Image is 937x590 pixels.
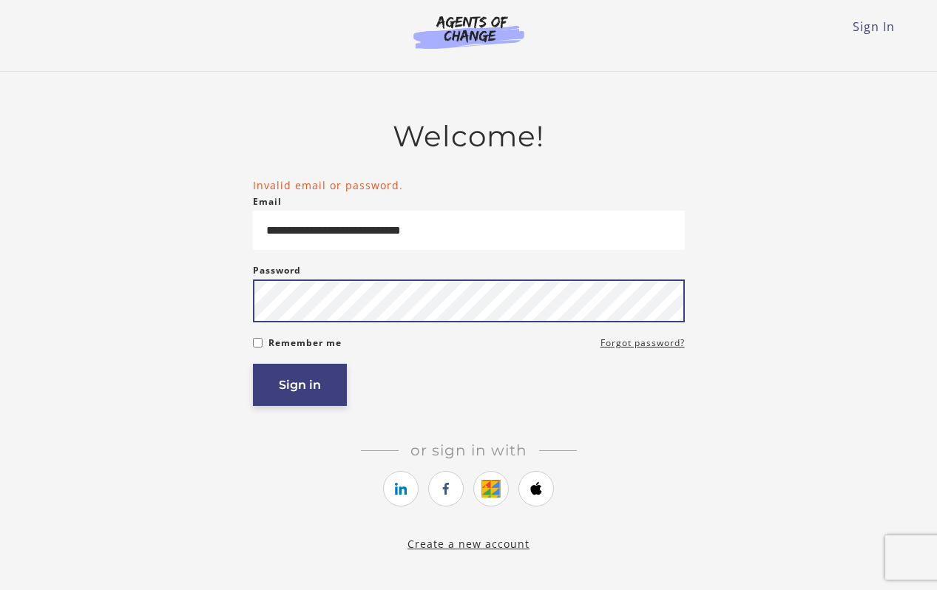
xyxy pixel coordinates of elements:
li: Invalid email or password. [253,177,685,193]
a: https://courses.thinkific.com/users/auth/linkedin?ss%5Breferral%5D=&ss%5Buser_return_to%5D=&ss%5B... [383,471,419,506]
label: Email [253,193,282,211]
img: Agents of Change Logo [398,15,540,49]
a: https://courses.thinkific.com/users/auth/google?ss%5Breferral%5D=&ss%5Buser_return_to%5D=&ss%5Bvi... [473,471,509,506]
a: Sign In [853,18,895,35]
a: Create a new account [407,537,530,551]
a: Forgot password? [601,334,685,352]
label: Password [253,262,301,279]
label: Remember me [268,334,342,352]
button: Sign in [253,364,347,406]
span: Or sign in with [399,441,539,459]
a: https://courses.thinkific.com/users/auth/apple?ss%5Breferral%5D=&ss%5Buser_return_to%5D=&ss%5Bvis... [518,471,554,506]
h2: Welcome! [253,119,685,154]
a: https://courses.thinkific.com/users/auth/facebook?ss%5Breferral%5D=&ss%5Buser_return_to%5D=&ss%5B... [428,471,464,506]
